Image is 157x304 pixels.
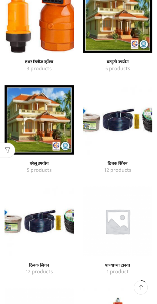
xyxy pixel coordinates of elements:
mark: 1 product [107,269,129,277]
img: ठिबक सिंचन [83,85,152,155]
h4: घरगुती उपयोग [90,60,146,65]
h4: ठिबक सिंचन [11,263,67,268]
a: Visit product category घरेलू उपयोग [11,167,67,175]
a: Visit product category पाण्याच्या टाक्या [90,263,146,268]
h4: पाण्याच्या टाक्या [90,263,146,268]
a: Visit product category ठिबक सिंचन [11,263,67,268]
a: Visit product category ठिबक सिंचन [90,167,146,175]
img: घरेलू उपयोग [5,85,74,155]
a: Visit product category एअर रिलीज व्हाॅल्व [11,65,67,73]
img: ठिबक सिंचन [5,187,74,257]
a: Visit product category एअर रिलीज व्हाॅल्व [11,60,67,65]
mark: 5 products [105,65,130,73]
mark: 5 products [27,167,52,175]
img: पाण्याच्या टाक्या [83,187,152,257]
h4: एअर रिलीज व्हाॅल्व [11,60,67,65]
h4: घरेलू उपयोग [11,161,67,167]
mark: 3 products [27,65,52,73]
a: Visit product category ठिबक सिंचन [90,161,146,167]
a: Visit product category ठिबक सिंचन [83,85,152,155]
a: Visit product category घरगुती उपयोग [90,65,146,73]
mark: 12 products [26,269,53,277]
a: Visit product category ठिबक सिंचन [5,187,74,257]
h4: ठिबक सिंचन [90,161,146,167]
mark: 12 products [104,167,131,175]
a: Visit product category घरगुती उपयोग [90,60,146,65]
a: Visit product category घरेलू उपयोग [11,161,67,167]
a: Visit product category घरेलू उपयोग [5,85,74,155]
a: Visit product category ठिबक सिंचन [11,269,67,277]
a: Visit product category पाण्याच्या टाक्या [83,187,152,257]
a: Visit product category पाण्याच्या टाक्या [90,269,146,277]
